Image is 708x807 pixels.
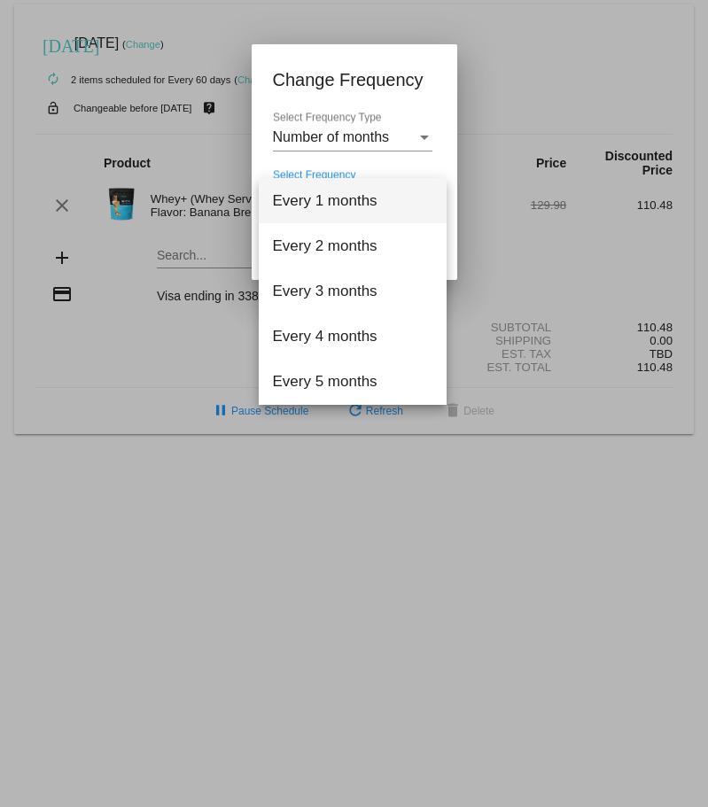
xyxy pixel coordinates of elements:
[273,314,432,359] span: Every 4 months
[273,268,432,314] span: Every 3 months
[273,223,432,268] span: Every 2 months
[273,178,432,223] span: Every 1 months
[273,404,432,449] span: Every 6 months
[273,359,432,404] span: Every 5 months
